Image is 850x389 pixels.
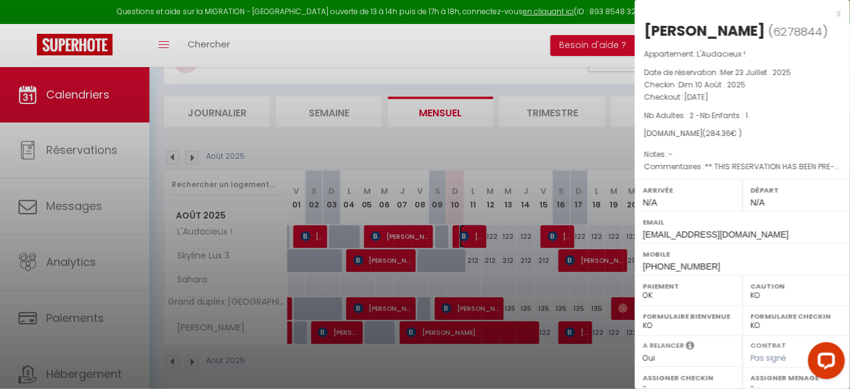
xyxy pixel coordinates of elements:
label: Paiement [643,280,734,292]
span: N/A [750,198,765,207]
span: [DATE] [684,92,709,102]
span: [EMAIL_ADDRESS][DOMAIN_NAME] [643,230,788,239]
p: Date de réservation : [644,66,841,79]
span: L'Audacieux ! [697,49,745,59]
span: ( ) [768,23,828,40]
span: - [669,149,673,159]
label: Arrivée [643,184,734,196]
label: Assigner Menage [750,372,842,384]
label: Caution [750,280,842,292]
label: Formulaire Bienvenue [643,310,734,323]
i: Sélectionner OUI si vous souhaiter envoyer les séquences de messages post-checkout [686,340,694,354]
span: [PHONE_NUMBER] [643,262,720,271]
span: N/A [643,198,657,207]
iframe: LiveChat chat widget [798,337,850,389]
div: [PERSON_NAME] [644,21,765,41]
span: ( € ) [702,128,742,138]
div: [DOMAIN_NAME] [644,128,841,140]
div: x [635,6,841,21]
p: Checkout : [644,91,841,103]
span: Dim 10 Août . 2025 [678,79,745,90]
label: Contrat [750,340,786,348]
span: 6278844 [773,24,822,39]
span: Mer 23 Juillet . 2025 [720,67,791,78]
p: Notes : [644,148,841,161]
label: Départ [750,184,842,196]
span: Nb Enfants : 1 [700,110,748,121]
span: 284.36 [705,128,731,138]
span: Pas signé [750,353,786,363]
p: Checkin : [644,79,841,91]
span: Nb Adultes : 2 - [644,110,748,121]
label: Mobile [643,248,842,260]
label: Email [643,216,842,228]
label: Formulaire Checkin [750,310,842,323]
p: Appartement : [644,48,841,60]
label: Assigner Checkin [643,372,734,384]
label: A relancer [643,340,684,351]
p: Commentaires : [644,161,841,173]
